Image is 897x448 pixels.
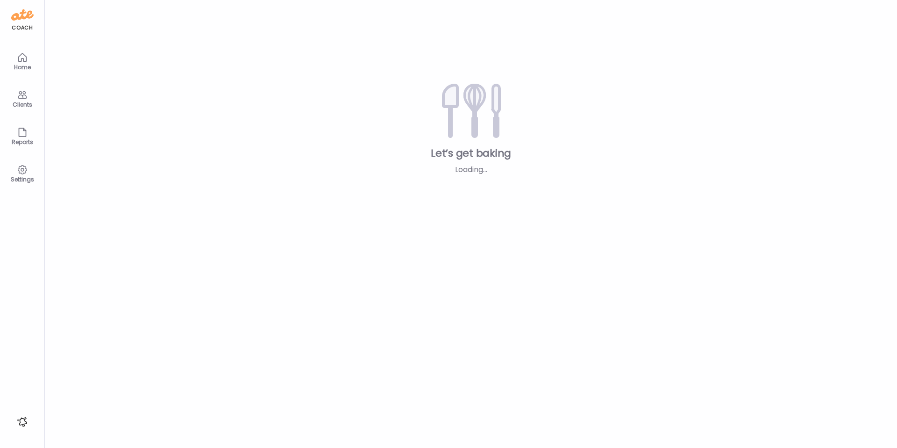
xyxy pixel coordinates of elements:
[6,64,39,70] div: Home
[406,164,536,175] div: Loading...
[12,24,33,32] div: coach
[60,146,882,160] div: Let’s get baking
[11,7,34,22] img: ate
[6,176,39,182] div: Settings
[6,139,39,145] div: Reports
[6,101,39,108] div: Clients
